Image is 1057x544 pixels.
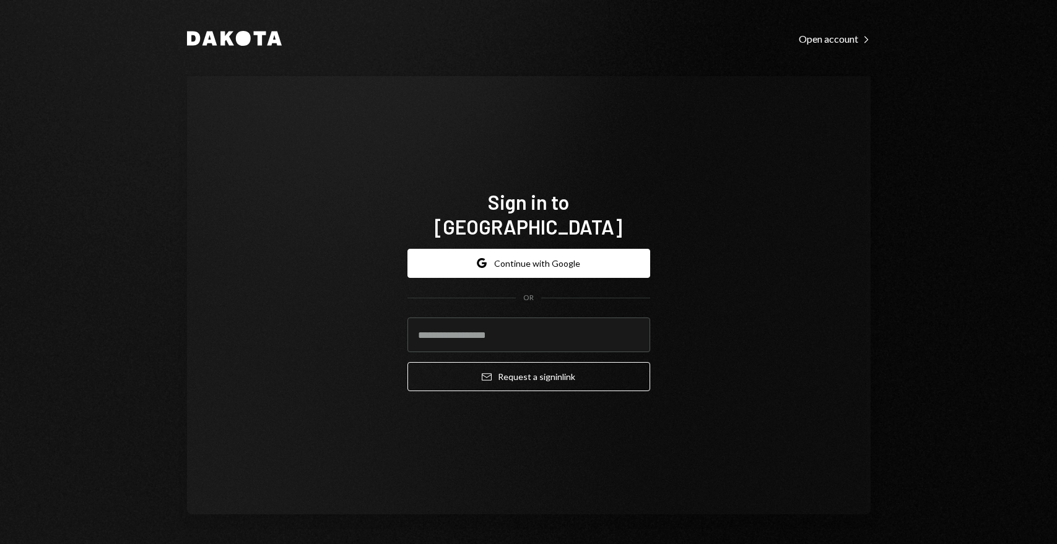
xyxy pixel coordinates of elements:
[523,293,534,303] div: OR
[799,32,871,45] a: Open account
[407,362,650,391] button: Request a signinlink
[407,189,650,239] h1: Sign in to [GEOGRAPHIC_DATA]
[407,249,650,278] button: Continue with Google
[799,33,871,45] div: Open account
